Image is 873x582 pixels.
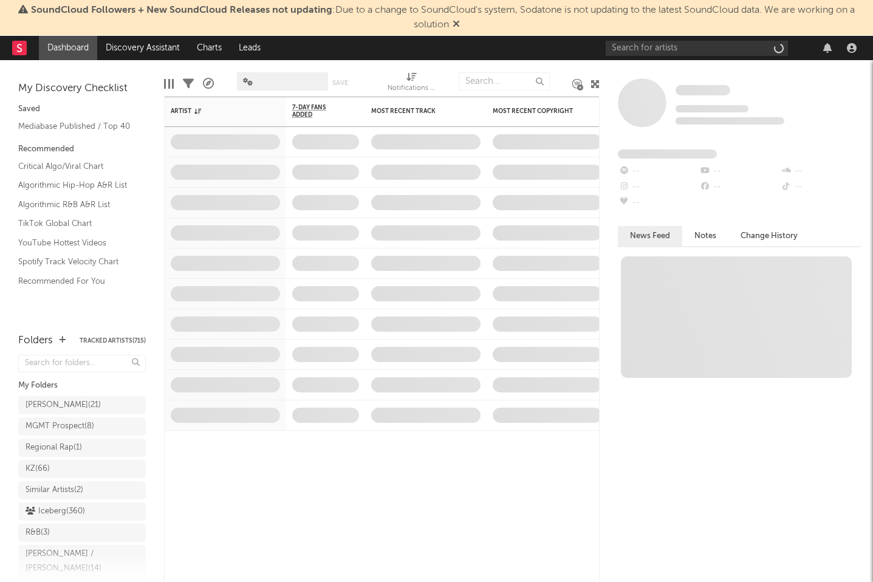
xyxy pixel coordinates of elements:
a: Recommended For You [18,275,134,288]
a: TikTok Global Chart [18,217,134,230]
button: News Feed [618,226,682,246]
button: Notes [682,226,728,246]
a: Similar Artists(2) [18,481,146,499]
input: Search for artists [606,41,788,56]
a: Spotify Track Velocity Chart [18,255,134,269]
div: -- [699,179,779,195]
div: [PERSON_NAME] ( 21 ) [26,398,101,413]
span: Dismiss [453,20,460,30]
a: Charts [188,36,230,60]
a: Critical Algo/Viral Chart [18,160,134,173]
a: YouTube Hottest Videos [18,236,134,250]
a: Some Artist [676,84,730,97]
a: Algorithmic Hip-Hop A&R List [18,179,134,192]
button: Tracked Artists(715) [80,338,146,344]
a: Mediabase Published / Top 40 [18,120,134,133]
a: [PERSON_NAME] / [PERSON_NAME](14) [18,545,146,578]
div: Artist [171,108,262,115]
span: 0 fans last week [676,117,784,125]
div: -- [780,163,861,179]
span: : Due to a change to SoundCloud's system, Sodatone is not updating to the latest SoundCloud data.... [31,5,855,30]
div: MGMT Prospect ( 8 ) [26,419,94,434]
a: [PERSON_NAME](21) [18,396,146,414]
a: KZ(66) [18,460,146,478]
div: Notifications (Artist) [388,66,436,101]
div: Recommended [18,142,146,157]
div: Saved [18,102,146,117]
a: MGMT Prospect(8) [18,417,146,436]
a: Discovery Assistant [97,36,188,60]
div: Edit Columns [164,66,174,101]
div: My Discovery Checklist [18,81,146,96]
button: Change History [728,226,810,246]
div: My Folders [18,378,146,393]
input: Search for folders... [18,355,146,372]
span: 7-Day Fans Added [292,104,341,118]
div: [PERSON_NAME] / [PERSON_NAME] ( 14 ) [26,547,111,576]
a: Dashboard [39,36,97,60]
a: Algorithmic R&B A&R List [18,198,134,211]
a: Iceberg(360) [18,502,146,521]
div: -- [780,179,861,195]
div: -- [618,163,699,179]
div: Notifications (Artist) [388,81,436,96]
a: R&B(3) [18,524,146,542]
div: Most Recent Track [371,108,462,115]
input: Search... [459,72,550,91]
span: Some Artist [676,85,730,95]
div: Iceberg ( 360 ) [26,504,85,519]
span: SoundCloud Followers + New SoundCloud Releases not updating [31,5,332,15]
div: -- [618,195,699,211]
div: Regional Rap ( 1 ) [26,440,82,455]
span: Fans Added by Platform [618,149,717,159]
div: KZ ( 66 ) [26,462,50,476]
div: Similar Artists ( 2 ) [26,483,83,498]
div: -- [699,163,779,179]
div: Most Recent Copyright [493,108,584,115]
span: Tracking Since: [DATE] [676,105,748,112]
div: A&R Pipeline [203,66,214,101]
div: Filters [183,66,194,101]
div: Folders [18,334,53,348]
div: -- [618,179,699,195]
a: Regional Rap(1) [18,439,146,457]
div: R&B ( 3 ) [26,526,50,540]
button: Save [332,80,348,86]
a: Leads [230,36,269,60]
